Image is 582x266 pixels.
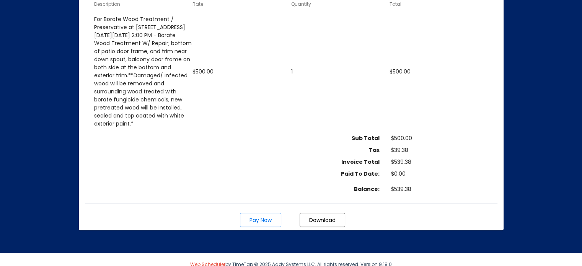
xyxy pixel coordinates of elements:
[291,1,311,8] button: Change sorting for quantity
[309,216,336,224] span: Download
[385,158,497,167] dd: $539.38
[240,213,281,227] button: Pay Invoice
[390,68,411,76] span: $500.00
[385,134,497,143] dd: $500.00
[341,158,380,166] strong: Invoice Total
[300,213,345,227] button: Print Invoice
[354,185,380,193] strong: Balance:
[352,134,380,142] strong: Sub Total
[390,1,401,8] button: Change sorting for netAmount
[385,170,497,179] dd: $0.00
[192,1,203,8] button: Change sorting for rate
[369,146,380,154] strong: Tax
[341,170,380,178] strong: Paid To Date:
[192,68,214,76] span: $500.00
[385,146,497,155] dd: $39.38
[94,1,120,8] button: Change sorting for description
[291,68,293,76] span: 1
[94,15,193,128] span: For Borate Wood Treatment / Preservative at [STREET_ADDRESS] [DATE][DATE] 2:00 PM - Borate Wood T...
[385,185,497,194] dd: $539.38
[249,216,272,224] span: Pay Now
